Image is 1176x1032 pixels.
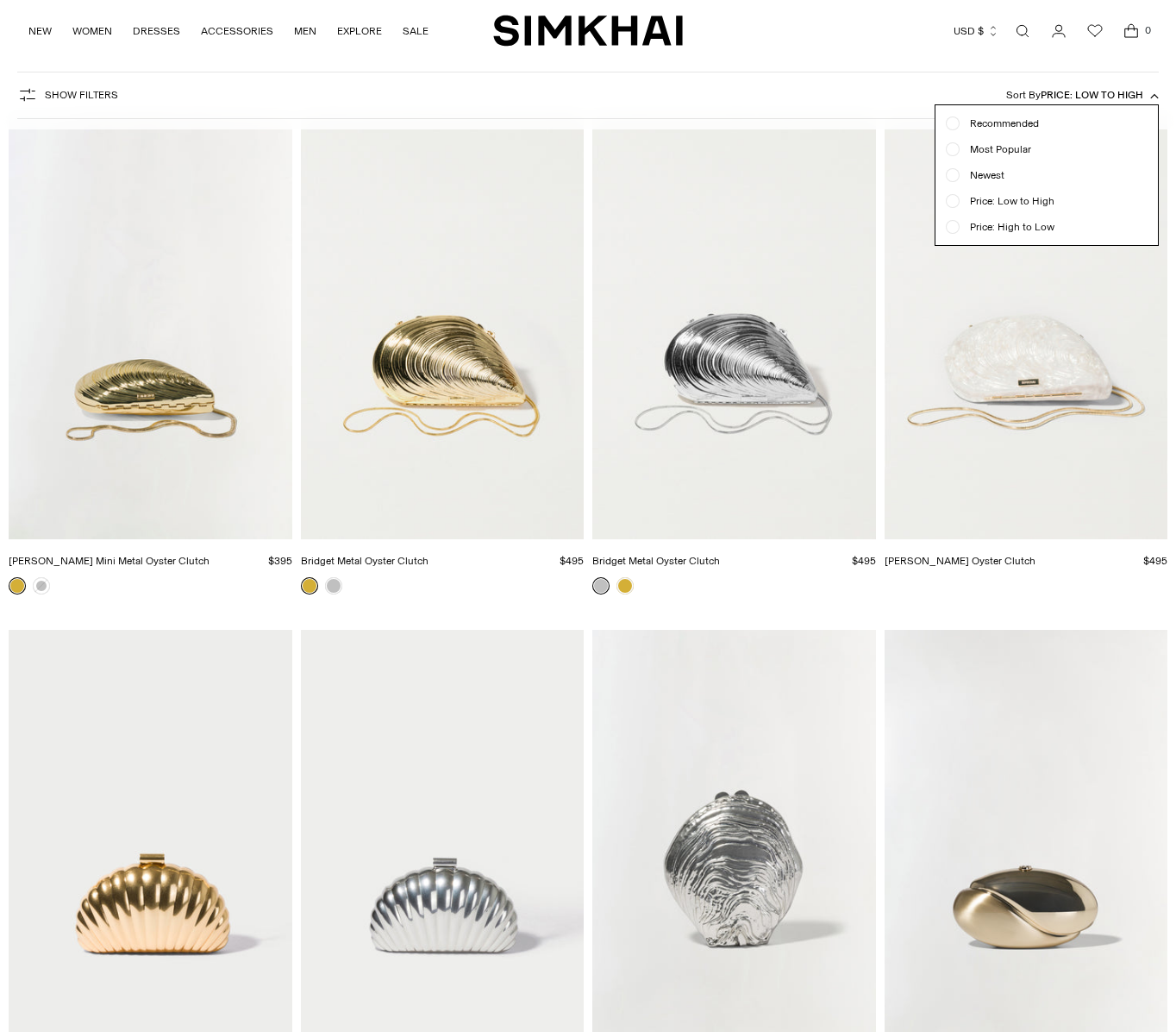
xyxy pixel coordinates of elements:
[960,193,1054,209] span: Price: Low to High
[133,12,180,50] a: DRESSES
[17,81,118,109] button: Show Filters
[1078,14,1112,48] a: Wishlist
[28,12,52,50] a: NEW
[1006,85,1159,104] button: Sort ByPrice: Low to High
[960,219,1054,235] span: Price: High to Low
[294,12,316,50] a: MEN
[1042,14,1076,48] a: Go to the account page
[954,12,999,50] button: USD $
[1041,89,1143,101] span: Price: Low to High
[337,12,382,50] a: EXPLORE
[201,12,273,50] a: ACCESSORIES
[493,14,683,47] a: SIMKHAI
[960,167,1004,183] span: Newest
[1005,14,1040,48] a: Open search modal
[72,12,112,50] a: WOMEN
[1140,22,1155,38] span: 0
[45,89,118,101] span: Show Filters
[403,12,428,50] a: SALE
[960,116,1039,131] span: Recommended
[1114,14,1148,48] a: Open cart modal
[960,142,1031,157] span: Most Popular
[1006,89,1143,101] span: Sort By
